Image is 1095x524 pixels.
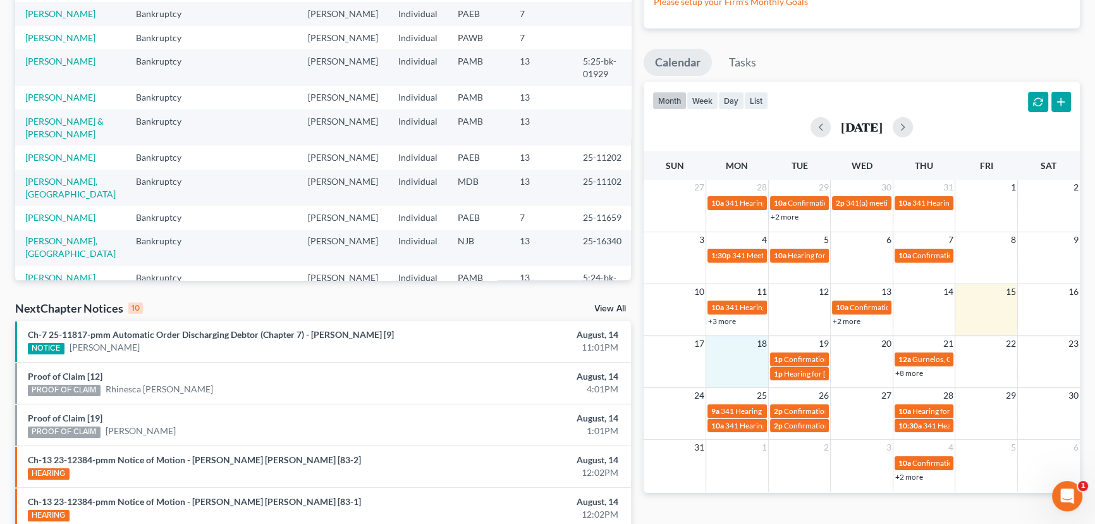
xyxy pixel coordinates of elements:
td: Individual [388,2,448,25]
div: HEARING [28,468,70,480]
span: Confirmation Date for [PERSON_NAME], [GEOGRAPHIC_DATA] [850,303,1063,312]
td: Bankruptcy [126,230,205,266]
span: 19 [817,336,830,351]
span: 14 [942,284,955,299]
a: [PERSON_NAME], [GEOGRAPHIC_DATA] [25,176,116,199]
span: Fri [980,160,993,171]
span: 20 [880,336,893,351]
span: 15 [1005,284,1017,299]
td: 25-11659 [573,206,633,229]
span: 10:30a [898,421,922,430]
td: [PERSON_NAME] [298,206,388,229]
span: Hearing for [PERSON_NAME] [788,251,886,260]
a: Tasks [718,49,768,77]
div: PROOF OF CLAIM [28,385,101,396]
span: 1 [1078,481,1088,491]
td: PAEB [448,146,510,169]
span: 12 [817,284,830,299]
td: [PERSON_NAME] [298,230,388,266]
td: PAWB [448,26,510,49]
a: [PERSON_NAME] [25,32,95,43]
span: 7 [947,232,955,247]
span: 341 Hearing for [PERSON_NAME] [912,198,1025,208]
h2: [DATE] [841,120,883,134]
span: 6 [1072,440,1080,455]
div: HEARING [28,510,70,521]
span: 2 [1072,180,1080,195]
a: Proof of Claim [19] [28,413,102,423]
td: PAMB [448,86,510,109]
span: 31 [693,440,706,455]
span: 341 Hearing for [PERSON_NAME] [725,421,838,430]
span: Sat [1041,160,1056,171]
div: PROOF OF CLAIM [28,427,101,438]
a: Proof of Claim [12] [28,371,102,382]
td: [PERSON_NAME] [298,49,388,85]
td: Bankruptcy [126,49,205,85]
td: [PERSON_NAME] [298,146,388,169]
td: 13 [510,170,573,206]
span: 2p [836,198,845,208]
span: 341 Hearing for [PERSON_NAME] [721,406,834,416]
span: 1p [774,369,783,378]
td: NJB [448,230,510,266]
td: [PERSON_NAME] [298,86,388,109]
span: 10a [711,303,724,312]
span: 24 [693,388,706,403]
div: August, 14 [430,412,618,425]
button: day [718,92,744,109]
td: Individual [388,109,448,146]
span: 4 [761,232,768,247]
td: MDB [448,170,510,206]
td: 5:24-bk-02163 [573,266,633,302]
td: [PERSON_NAME] [298,170,388,206]
td: Bankruptcy [126,266,205,302]
td: 13 [510,49,573,85]
span: 1 [1010,180,1017,195]
span: 341 Hearing [725,303,766,312]
span: 1:30p [711,251,731,260]
span: 10a [898,458,911,468]
td: Bankruptcy [126,26,205,49]
a: +2 more [895,472,923,482]
div: 1:01PM [430,425,618,437]
span: 341 Meeting [732,251,774,260]
td: Bankruptcy [126,2,205,25]
span: 10a [774,251,786,260]
a: View All [594,304,626,313]
td: Bankruptcy [126,170,205,206]
div: NOTICE [28,343,64,354]
span: 29 [1005,388,1017,403]
span: Sun [666,160,684,171]
span: 4 [947,440,955,455]
span: Mon [726,160,748,171]
div: August, 14 [430,496,618,508]
span: 18 [755,336,768,351]
span: 12a [898,354,911,364]
span: 30 [880,180,893,195]
td: 7 [510,26,573,49]
td: Individual [388,146,448,169]
td: 25-16340 [573,230,633,266]
span: 10 [693,284,706,299]
td: [PERSON_NAME] [298,2,388,25]
a: +8 more [895,368,923,378]
div: August, 14 [430,370,618,383]
span: 2 [823,440,830,455]
a: [PERSON_NAME] [25,272,95,283]
td: 25-11102 [573,170,633,206]
span: Confirmation Date for [PERSON_NAME] [784,406,918,416]
td: Individual [388,86,448,109]
span: 13 [880,284,893,299]
td: 13 [510,86,573,109]
a: Ch-7 25-11817-pmm Automatic Order Discharging Debtor (Chapter 7) - [PERSON_NAME] [9] [28,329,394,340]
td: 7 [510,206,573,229]
div: 4:01PM [430,383,618,396]
span: Hearing for [PERSON_NAME] [784,369,883,378]
a: [PERSON_NAME] [70,341,140,354]
span: Gurnelos, Chelsea & [PERSON_NAME] Confirmation [912,354,1086,364]
td: PAMB [448,49,510,85]
td: PAMB [448,266,510,302]
td: PAMB [448,109,510,146]
td: Individual [388,26,448,49]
